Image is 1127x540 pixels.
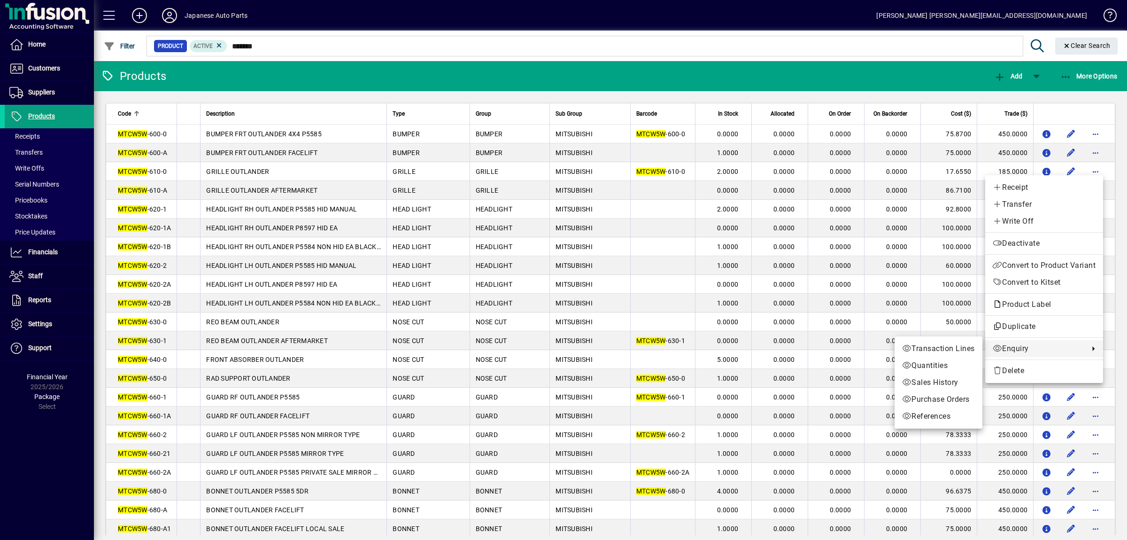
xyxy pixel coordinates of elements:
[985,235,1103,252] button: Deactivate product
[993,260,1096,271] span: Convert to Product Variant
[993,321,1096,332] span: Duplicate
[902,343,975,354] span: Transaction Lines
[993,216,1096,227] span: Write Off
[993,365,1096,376] span: Delete
[993,343,1084,354] span: Enquiry
[902,377,975,388] span: Sales History
[993,199,1096,210] span: Transfer
[993,182,1096,193] span: Receipt
[902,360,975,371] span: Quantities
[902,411,975,422] span: References
[993,277,1096,288] span: Convert to Kitset
[993,238,1096,249] span: Deactivate
[902,394,975,405] span: Purchase Orders
[993,300,1056,309] span: Product Label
